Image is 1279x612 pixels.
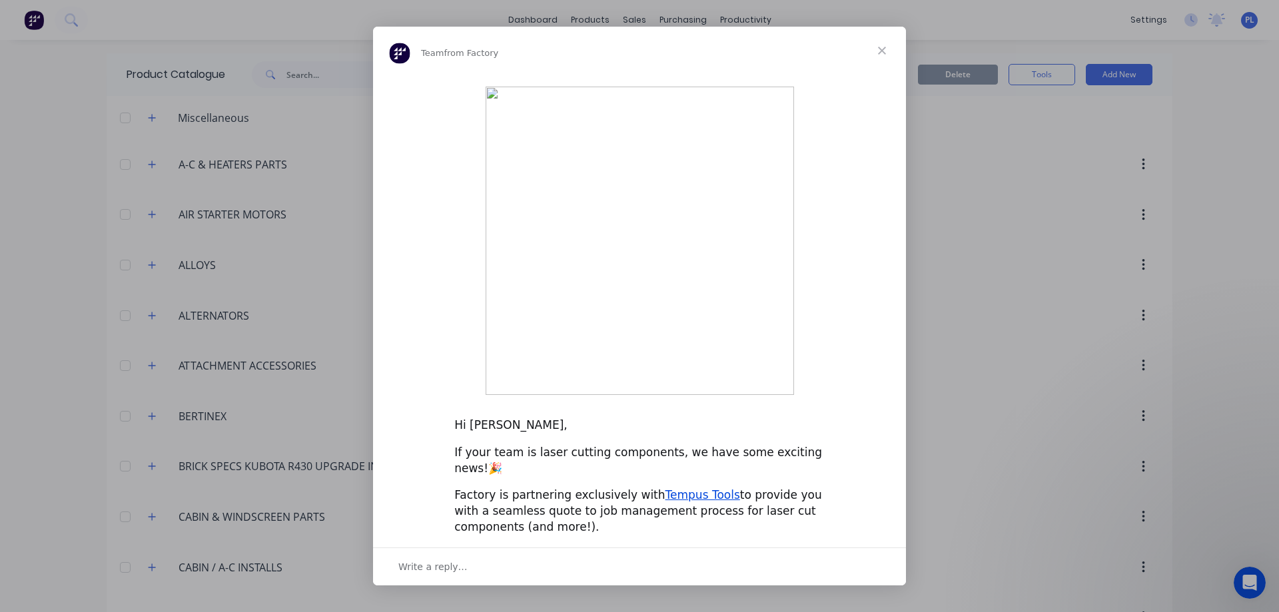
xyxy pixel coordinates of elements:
[373,547,906,585] div: Open conversation and reply
[454,445,825,477] div: If your team is laser cutting components, we have some exciting news!🎉
[444,48,498,58] span: from Factory
[858,27,906,75] span: Close
[389,43,410,64] img: Profile image for Team
[454,487,825,535] div: Factory is partnering exclusively with to provide you with a seamless quote to job management pro...
[454,418,825,434] div: Hi [PERSON_NAME],
[398,558,468,575] span: Write a reply…
[421,48,444,58] span: Team
[665,488,740,501] a: Tempus Tools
